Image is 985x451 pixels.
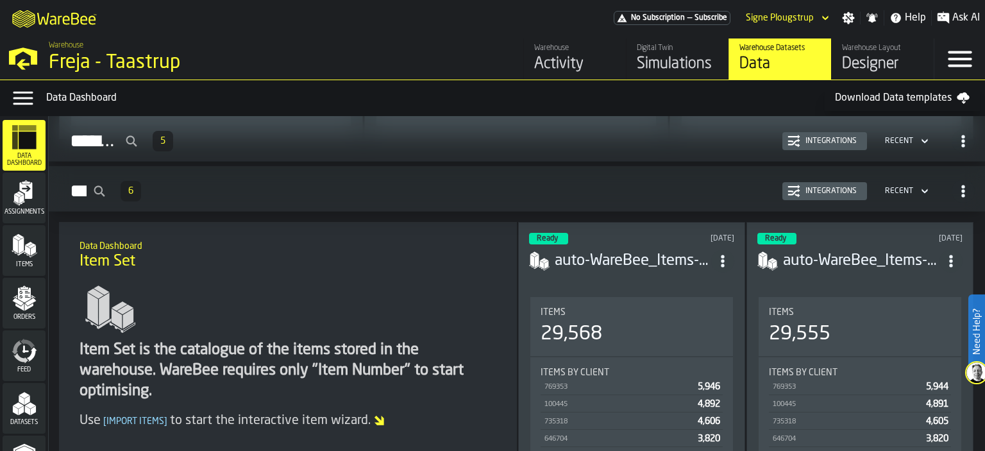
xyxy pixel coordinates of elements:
div: status-3 2 [529,233,568,244]
div: Updated: 9/22/2025, 3:37:34 PM Created: 9/22/2025, 3:37:13 PM [881,234,963,243]
div: ButtonLoadMore-Load More-Prev-First-Last [115,181,146,201]
div: StatList-item-646704 [541,430,723,447]
span: 4,606 [698,417,720,426]
a: Download Data templates [825,85,980,111]
span: Datasets [3,419,46,426]
li: menu Datasets [3,383,46,434]
div: StatList-item-735318 [769,413,951,430]
div: Title [541,307,723,318]
span: Orders [3,314,46,321]
span: 3,820 [698,434,720,443]
div: 29,568 [541,323,602,346]
span: Items by client [541,368,609,378]
div: Updated: 9/25/2025, 8:58:42 AM Created: 9/25/2025, 8:58:16 AM [653,234,735,243]
label: button-toggle-Menu [934,38,985,80]
div: ButtonLoadMore-Load More-Prev-First-Last [147,131,178,151]
div: Menu Subscription [614,11,730,25]
div: DropdownMenuValue-4 [880,133,931,149]
div: Data [739,54,821,74]
div: Digital Twin [637,44,718,53]
h2: button-Assignments [49,116,985,162]
label: button-toggle-Settings [837,12,860,24]
span: Ask AI [952,10,980,26]
div: DropdownMenuValue-4 [885,137,913,146]
li: menu Orders [3,278,46,329]
div: 769353 [543,383,693,391]
li: menu Assignments [3,173,46,224]
span: [ [103,417,106,426]
div: Title [769,307,951,318]
div: 100445 [543,400,693,409]
h3: auto-WareBee_Items-202509180100.csv-2025-09-22 [783,251,939,271]
a: link-to-/wh/i/36c4991f-68ef-4ca7-ab45-a2252c911eea/feed/ [523,38,626,80]
button: button-Integrations [782,182,867,200]
span: Assignments [3,208,46,216]
div: Use to start the interactive item wizard. [80,412,496,430]
div: 646704 [543,435,693,443]
div: Integrations [800,137,862,146]
li: menu Data Dashboard [3,120,46,171]
a: link-to-/wh/i/36c4991f-68ef-4ca7-ab45-a2252c911eea/pricing/ [614,11,730,25]
div: StatList-item-100445 [541,395,723,413]
div: 735318 [543,418,693,426]
span: Item Set [80,251,135,272]
button: button-Integrations [782,132,867,150]
span: 4,605 [926,417,948,426]
label: button-toggle-Ask AI [932,10,985,26]
div: 100445 [771,400,921,409]
div: Title [541,368,723,378]
span: Items [541,307,566,318]
span: Ready [537,235,558,243]
a: link-to-/wh/i/36c4991f-68ef-4ca7-ab45-a2252c911eea/simulations [626,38,728,80]
a: link-to-/wh/i/36c4991f-68ef-4ca7-ab45-a2252c911eea/designer [831,38,934,80]
span: Items [3,261,46,268]
div: Simulations [637,54,718,74]
span: Warehouse [49,41,83,50]
div: StatList-item-100445 [769,395,951,413]
div: DropdownMenuValue-4 [885,187,913,196]
h2: button-Items [49,166,985,212]
span: 5,944 [926,382,948,391]
span: Feed [3,366,46,373]
div: DropdownMenuValue-Signe Plougstrup [746,13,814,23]
label: button-toggle-Help [884,10,931,26]
div: DropdownMenuValue-4 [880,183,931,199]
label: button-toggle-Notifications [861,12,884,24]
span: Items by client [769,368,838,378]
span: Help [905,10,926,26]
div: Warehouse [534,44,616,53]
span: Data Dashboard [3,153,46,167]
span: Subscribe [695,13,727,22]
li: menu Feed [3,330,46,382]
div: Item Set is the catalogue of the items stored in the warehouse. WareBee requires only "Item Numbe... [80,340,496,402]
li: menu Items [3,225,46,277]
div: Data Dashboard [46,90,825,106]
div: title-Item Set [69,232,507,278]
span: 5,946 [698,382,720,391]
span: 4,892 [698,400,720,409]
div: StatList-item-769353 [541,378,723,395]
div: Title [769,368,951,378]
label: Need Help? [970,296,984,368]
span: ] [164,417,167,426]
div: Designer [842,54,923,74]
div: Warehouse Layout [842,44,923,53]
div: stat-Items [530,297,733,356]
div: auto-WareBee_Items-202509250100.csv-2025-09-25 [555,251,711,271]
div: StatList-item-735318 [541,413,723,430]
span: Import Items [101,417,170,426]
div: DropdownMenuValue-Signe Plougstrup [741,10,832,26]
div: 29,555 [769,323,830,346]
div: Activity [534,54,616,74]
span: 4,891 [926,400,948,409]
span: 3,820 [926,434,948,443]
div: StatList-item-646704 [769,430,951,447]
div: Integrations [800,187,862,196]
a: link-to-/wh/i/36c4991f-68ef-4ca7-ab45-a2252c911eea/data [728,38,831,80]
span: 5 [160,137,165,146]
h2: Sub Title [80,239,496,251]
div: Freja - Taastrup [49,51,395,74]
